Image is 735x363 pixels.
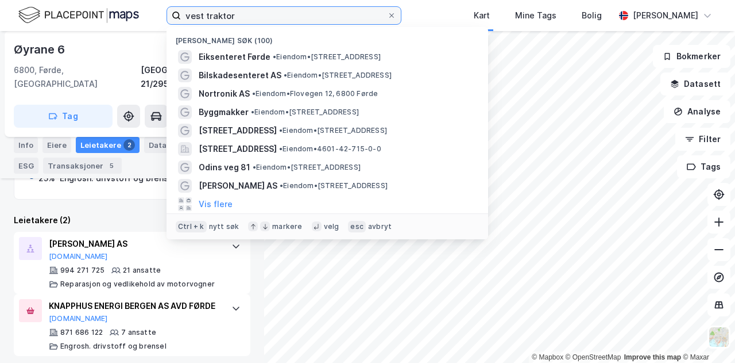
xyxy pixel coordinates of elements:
[280,181,283,190] span: •
[252,89,378,98] span: Eiendom • Flovegen 12, 6800 Førde
[252,89,256,98] span: •
[144,137,187,153] div: Datasett
[60,328,103,337] div: 871 686 122
[368,222,392,231] div: avbryt
[14,63,141,91] div: 6800, Førde, [GEOGRAPHIC_DATA]
[582,9,602,22] div: Bolig
[123,266,161,275] div: 21 ansatte
[566,353,621,361] a: OpenStreetMap
[199,142,277,156] span: [STREET_ADDRESS]
[60,266,105,275] div: 994 271 725
[49,237,220,251] div: [PERSON_NAME] AS
[253,163,256,171] span: •
[18,5,139,25] img: logo.f888ab2527a4732fd821a326f86c7f29.svg
[678,308,735,363] div: Kontrollprogram for chat
[42,137,71,153] div: Eiere
[284,71,392,80] span: Eiendom • [STREET_ADDRESS]
[49,252,108,261] button: [DOMAIN_NAME]
[141,63,250,91] div: [GEOGRAPHIC_DATA], 21/295
[348,221,366,232] div: esc
[624,353,681,361] a: Improve this map
[43,158,122,174] div: Transaksjoner
[121,328,156,337] div: 7 ansatte
[199,68,281,82] span: Bilskadesenteret AS
[199,197,233,211] button: Vis flere
[633,9,698,22] div: [PERSON_NAME]
[273,52,276,61] span: •
[272,222,302,231] div: markere
[279,144,381,154] span: Eiendom • 4601-42-715-0-0
[677,155,730,178] button: Tags
[678,308,735,363] iframe: Chat Widget
[181,7,387,24] input: Søk på adresse, matrikkel, gårdeiere, leietakere eller personer
[176,221,207,232] div: Ctrl + k
[199,87,250,101] span: Nortronik AS
[660,72,730,95] button: Datasett
[199,161,250,174] span: Odins veg 81
[123,139,135,151] div: 2
[664,100,730,123] button: Analyse
[14,213,250,227] div: Leietakere (2)
[14,40,67,59] div: Øyrane 6
[60,280,215,289] div: Reparasjon og vedlikehold av motorvogner
[532,353,563,361] a: Mapbox
[60,342,167,351] div: Engrosh. drivstoff og brensel
[324,222,339,231] div: velg
[251,108,359,117] span: Eiendom • [STREET_ADDRESS]
[209,222,239,231] div: nytt søk
[675,128,730,151] button: Filter
[280,181,388,190] span: Eiendom • [STREET_ADDRESS]
[199,124,277,137] span: [STREET_ADDRESS]
[515,9,556,22] div: Mine Tags
[38,171,55,185] div: 25%
[14,158,38,174] div: ESG
[199,105,249,119] span: Byggmakker
[199,50,270,64] span: Eiksenteret Førde
[279,126,283,135] span: •
[279,144,283,153] span: •
[251,108,254,116] span: •
[14,137,38,153] div: Info
[199,179,277,193] span: [PERSON_NAME] AS
[284,71,287,79] span: •
[76,137,140,153] div: Leietakere
[14,105,113,128] button: Tag
[49,314,108,323] button: [DOMAIN_NAME]
[474,9,490,22] div: Kart
[106,160,117,171] div: 5
[279,126,387,135] span: Eiendom • [STREET_ADDRESS]
[49,299,220,313] div: KNAPPHUS ENERGI BERGEN AS AVD FØRDE
[167,27,488,48] div: [PERSON_NAME] søk (100)
[653,45,730,68] button: Bokmerker
[60,171,176,185] div: Engrosh. drivstoff og brensel
[253,163,361,172] span: Eiendom • [STREET_ADDRESS]
[273,52,381,62] span: Eiendom • [STREET_ADDRESS]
